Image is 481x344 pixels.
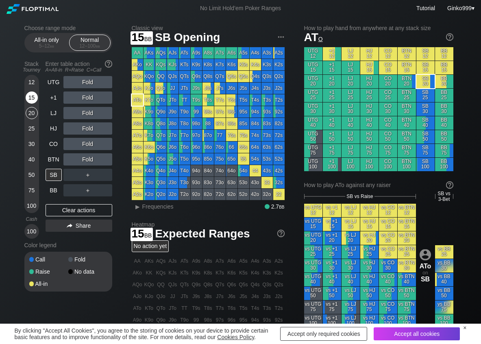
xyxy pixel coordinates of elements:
[226,142,237,153] div: 66
[191,153,202,165] div: 95o
[179,130,190,141] div: T7o
[132,118,143,129] div: A8o
[261,83,273,94] div: J3s
[323,75,341,88] div: +1 20
[26,225,38,237] div: 100
[261,118,273,129] div: 83s
[226,118,237,129] div: 86s
[360,89,379,102] div: HJ 25
[167,83,178,94] div: JJ
[68,269,107,274] div: No data
[261,130,273,141] div: 73s
[191,165,202,176] div: 94o
[273,106,285,118] div: 92s
[323,144,341,157] div: +1 75
[202,83,214,94] div: J8s
[191,59,202,70] div: K9s
[250,118,261,129] div: 84s
[360,61,379,74] div: HJ 15
[104,59,113,68] img: help.32db89a4.svg
[179,47,190,59] div: ATs
[416,102,435,116] div: SB 30
[63,76,112,88] div: Fold
[68,257,107,262] div: Fold
[144,142,155,153] div: K6o
[276,33,285,41] img: ellipsis.fd386fe8.svg
[226,94,237,106] div: T6s
[155,71,167,82] div: QQ
[132,142,143,153] div: A6o
[155,47,167,59] div: AQs
[273,118,285,129] div: 82s
[304,47,322,61] div: UTG 12
[214,47,226,59] div: A7s
[435,144,453,157] div: BB 75
[416,61,435,74] div: SB 15
[155,142,167,153] div: Q6o
[304,144,322,157] div: UTG 75
[191,94,202,106] div: T9s
[202,71,214,82] div: Q8s
[30,43,64,49] div: 5 – 12
[304,25,453,31] h2: How to play hand from anywhere at any stack size
[214,177,226,188] div: 73o
[273,94,285,106] div: T2s
[26,169,38,181] div: 50
[304,130,322,144] div: UTG 50
[447,5,472,11] span: Ginko999
[273,83,285,94] div: J2s
[191,130,202,141] div: 97o
[214,142,226,153] div: 76o
[144,47,155,59] div: AKs
[416,158,435,171] div: SB 100
[360,102,379,116] div: HJ 30
[261,59,273,70] div: K3s
[46,122,62,135] div: HJ
[21,57,42,76] div: Stack
[261,153,273,165] div: 53s
[29,281,68,287] div: All-in
[63,91,112,104] div: Fold
[167,177,178,188] div: J3o
[261,165,273,176] div: 43s
[179,71,190,82] div: QTs
[379,144,397,157] div: CO 75
[250,153,261,165] div: 54s
[167,94,178,106] div: JTo
[167,47,178,59] div: AJs
[167,189,178,200] div: J2o
[342,130,360,144] div: LJ 50
[250,142,261,153] div: 64s
[214,165,226,176] div: 74o
[238,106,249,118] div: 95s
[167,118,178,129] div: J8o
[445,4,476,13] div: ▾
[63,107,112,119] div: Fold
[226,83,237,94] div: J6s
[280,327,367,341] div: Accept only required cookies
[179,177,190,188] div: T3o
[24,25,112,31] h2: Choose range mode
[179,189,190,200] div: T2o
[238,118,249,129] div: 85s
[463,324,466,331] div: ×
[435,158,453,171] div: BB 100
[398,61,416,74] div: BTN 15
[323,116,341,130] div: +1 40
[144,94,155,106] div: KTo
[379,75,397,88] div: CO 20
[445,33,454,41] img: help.32db89a4.svg
[304,31,323,44] span: AT
[202,106,214,118] div: 98s
[276,229,285,238] img: help.32db89a4.svg
[191,47,202,59] div: A9s
[304,158,322,171] div: UTG 100
[46,107,62,119] div: LJ
[46,67,112,73] div: A=All-in R=Raise C=Call
[214,118,226,129] div: 87s
[435,61,453,74] div: BB 15
[179,118,190,129] div: T8o
[398,158,416,171] div: BTN 100
[445,181,454,189] img: help.32db89a4.svg
[144,34,152,43] span: bb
